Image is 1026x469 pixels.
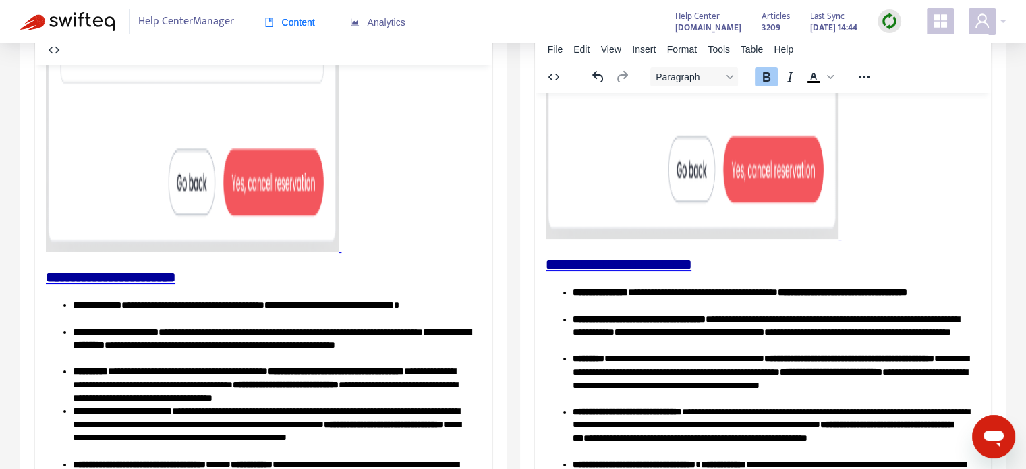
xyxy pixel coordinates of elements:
[20,12,115,31] img: Swifteq
[610,67,633,86] button: Redo
[881,13,898,30] img: sync.dc5367851b00ba804db3.png
[548,44,563,55] span: File
[632,44,656,55] span: Insert
[350,17,405,28] span: Analytics
[762,9,790,24] span: Articles
[587,67,610,86] button: Undo
[810,9,845,24] span: Last Sync
[774,44,793,55] span: Help
[675,9,720,24] span: Help Center
[264,17,315,28] span: Content
[650,67,738,86] button: Block Paragraph
[350,18,360,27] span: area-chart
[762,20,780,35] strong: 3209
[264,18,274,27] span: book
[974,13,990,29] span: user
[972,415,1015,458] iframe: Botón para iniciar la ventana de mensajería
[810,20,857,35] strong: [DATE] 14:44
[932,13,948,29] span: appstore
[802,67,836,86] div: Text color Black
[778,67,801,86] button: Italic
[853,67,876,86] button: Reveal or hide additional toolbar items
[573,44,590,55] span: Edit
[601,44,621,55] span: View
[675,20,741,35] a: [DOMAIN_NAME]
[138,9,234,34] span: Help Center Manager
[667,44,697,55] span: Format
[755,67,778,86] button: Bold
[741,44,763,55] span: Table
[708,44,730,55] span: Tools
[656,72,722,82] span: Paragraph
